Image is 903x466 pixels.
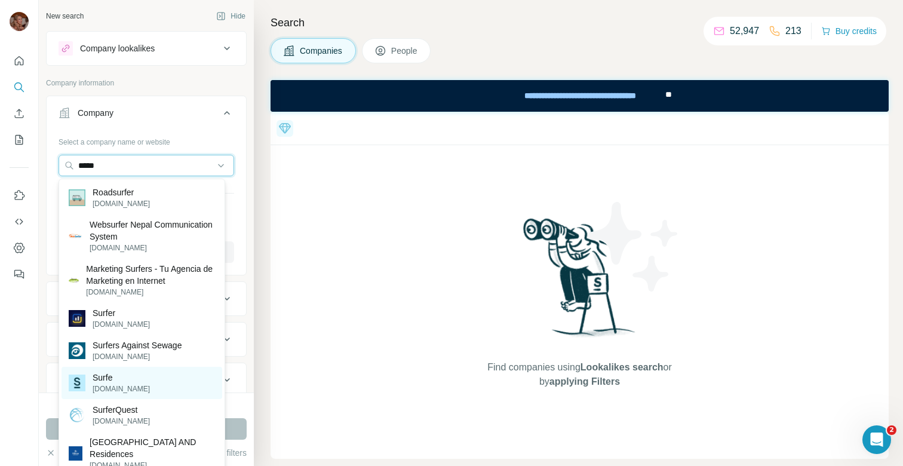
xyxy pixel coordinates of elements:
[208,7,254,25] button: Hide
[69,278,79,282] img: Marketing Surfers - Tu Agencia de Marketing en Internet
[271,14,889,31] h4: Search
[10,50,29,72] button: Quick start
[300,45,343,57] span: Companies
[69,407,85,424] img: SurferQuest
[69,342,85,359] img: Surfers Against Sewage
[47,325,246,354] button: HQ location
[10,263,29,285] button: Feedback
[90,436,215,460] p: [GEOGRAPHIC_DATA] AND Residences
[46,78,247,88] p: Company information
[69,375,85,391] img: Surfe
[10,103,29,124] button: Enrich CSV
[69,229,82,243] img: Websurfer Nepal Communication System
[86,287,215,298] p: [DOMAIN_NAME]
[391,45,419,57] span: People
[580,193,687,301] img: Surfe Illustration - Stars
[46,11,84,22] div: New search
[86,263,215,287] p: Marketing Surfers - Tu Agencia de Marketing en Internet
[69,446,82,460] img: Hilton Surfers Paradise Hotel AND Residences
[90,243,215,253] p: [DOMAIN_NAME]
[93,351,182,362] p: [DOMAIN_NAME]
[580,362,664,372] span: Lookalikes search
[10,237,29,259] button: Dashboard
[93,319,150,330] p: [DOMAIN_NAME]
[484,360,675,389] span: Find companies using or by
[93,372,150,384] p: Surfe
[887,425,896,435] span: 2
[47,99,246,132] button: Company
[785,24,801,38] p: 213
[93,416,150,427] p: [DOMAIN_NAME]
[10,76,29,98] button: Search
[93,186,150,198] p: Roadsurfer
[93,384,150,394] p: [DOMAIN_NAME]
[10,129,29,151] button: My lists
[862,425,891,454] iframe: Intercom live chat
[69,310,85,327] img: Surfer
[90,219,215,243] p: Websurfer Nepal Communication System
[46,447,80,459] button: Clear
[47,34,246,63] button: Company lookalikes
[47,284,246,313] button: Industry
[93,198,150,209] p: [DOMAIN_NAME]
[518,215,642,348] img: Surfe Illustration - Woman searching with binoculars
[549,376,620,387] span: applying Filters
[10,185,29,206] button: Use Surfe on LinkedIn
[730,24,759,38] p: 52,947
[47,366,246,394] button: Annual revenue ($)
[10,211,29,232] button: Use Surfe API
[93,307,150,319] p: Surfer
[78,107,113,119] div: Company
[80,42,155,54] div: Company lookalikes
[93,404,150,416] p: SurferQuest
[10,12,29,31] img: Avatar
[59,132,234,148] div: Select a company name or website
[93,339,182,351] p: Surfers Against Sewage
[821,23,877,39] button: Buy credits
[69,189,85,206] img: Roadsurfer
[271,80,889,112] iframe: Banner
